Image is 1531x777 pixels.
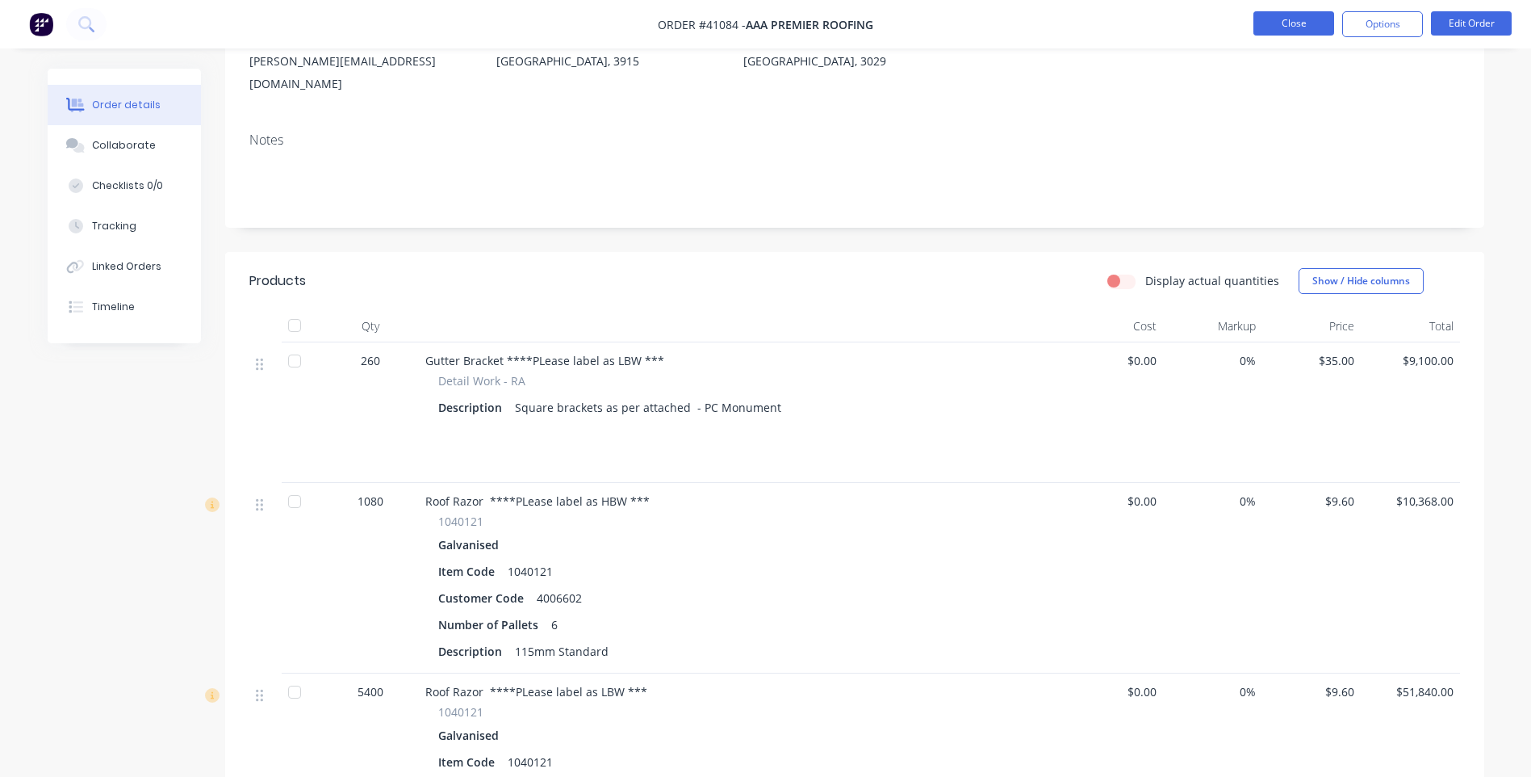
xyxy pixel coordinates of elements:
button: Edit Order [1431,11,1512,36]
button: Linked Orders [48,246,201,287]
span: $9.60 [1269,683,1355,700]
button: Timeline [48,287,201,327]
div: Number of Pallets [438,613,545,636]
span: Gutter Bracket ****PLease label as LBW *** [425,353,664,368]
img: Factory [29,12,53,36]
div: 115mm Standard [508,640,615,663]
button: Checklists 0/0 [48,166,201,206]
button: Show / Hide columns [1299,268,1424,294]
div: 4006602 [530,586,588,610]
button: Tracking [48,206,201,246]
span: $0.00 [1071,493,1157,510]
span: 0% [1169,493,1256,510]
span: 1040121 [438,513,483,530]
div: 1040121 [501,560,559,583]
div: Order details [92,98,161,112]
div: Total [1361,310,1460,342]
span: $9,100.00 [1367,352,1454,369]
div: Description [438,396,508,419]
span: 0% [1169,683,1256,700]
div: Price [1262,310,1362,342]
div: Description [438,640,508,663]
span: $10,368.00 [1367,493,1454,510]
button: Order details [48,85,201,125]
div: Collaborate [92,138,156,153]
div: Truganina,, [GEOGRAPHIC_DATA], [GEOGRAPHIC_DATA], 3029 [743,27,964,73]
span: $51,840.00 [1367,683,1454,700]
span: Detail Work - RA [438,372,525,389]
div: Tracking [92,219,136,233]
span: 0% [1169,352,1256,369]
span: $0.00 [1071,683,1157,700]
button: Close [1253,11,1334,36]
span: Order #41084 - [658,17,746,32]
div: Products [249,271,306,291]
span: 1040121 [438,703,483,720]
div: Timeline [92,300,135,314]
span: AAA Premier Roofing [746,17,873,32]
span: Roof Razor ****PLease label as LBW *** [425,684,647,699]
div: Item Code [438,560,501,583]
div: Square brackets as per attached - PC Monument [508,396,788,419]
div: Qty [322,310,419,342]
div: Galvanised [438,724,505,747]
div: Checklists 0/0 [92,178,163,193]
div: 1040121 [501,750,559,774]
div: 6 [545,613,564,636]
span: Roof Razor ****PLease label as HBW *** [425,493,650,509]
div: Galvanised [438,533,505,556]
div: Customer Code [438,586,530,610]
button: Collaborate [48,125,201,166]
div: [PERSON_NAME][EMAIL_ADDRESS][DOMAIN_NAME] [249,50,471,95]
span: $9.60 [1269,493,1355,510]
span: $0.00 [1071,352,1157,369]
span: 5400 [358,683,383,700]
div: Linked Orders [92,259,161,274]
span: 1080 [358,493,383,510]
span: $35.00 [1269,352,1355,369]
div: Item Code [438,750,501,774]
button: Options [1342,11,1423,37]
span: 260 [361,352,380,369]
div: Cost [1065,310,1164,342]
label: Display actual quantities [1145,272,1279,289]
div: Notes [249,132,1460,148]
div: Markup [1163,310,1262,342]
